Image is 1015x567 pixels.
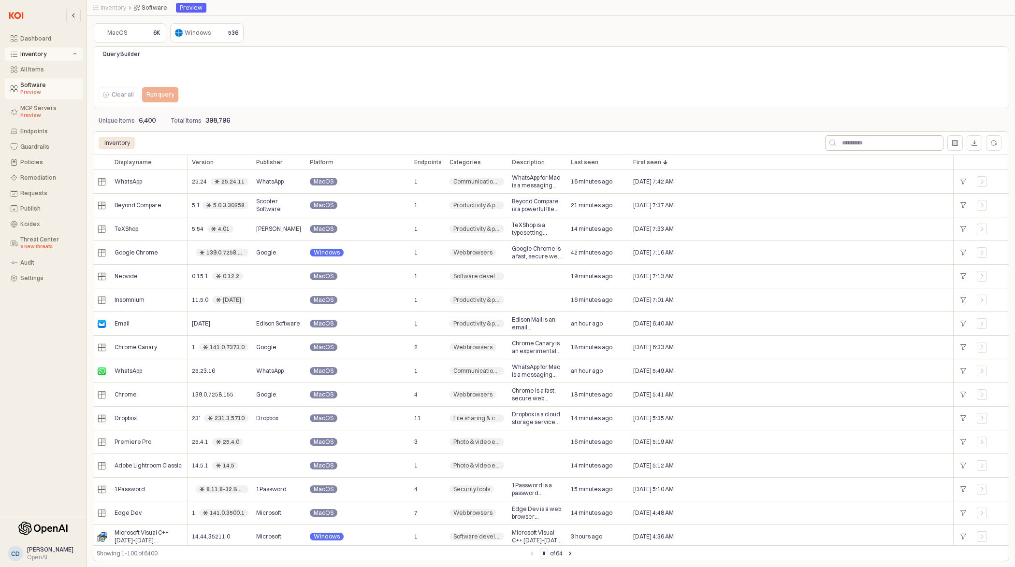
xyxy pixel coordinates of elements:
[206,485,245,493] div: 8.11.8-32.BETA
[314,296,333,304] span: MacOS
[314,178,333,185] span: MacOS
[5,156,83,169] button: Policies
[633,272,674,280] span: [DATE] 7:13 AM
[102,50,227,58] p: Query Builder
[93,4,172,12] nav: Breadcrumbs
[5,47,83,61] button: Inventory
[99,116,135,125] p: Unique items
[633,296,674,304] span: [DATE] 7:01 AM
[221,178,245,185] div: 25.24.11
[228,28,238,37] p: 536
[180,3,203,13] div: Preview
[205,115,230,126] p: 398,796
[170,23,244,43] div: Windows536
[512,198,563,213] span: Beyond Compare is a powerful file and folder comparison tool that allows users to quickly identif...
[571,438,612,446] span: 16 minutes ago
[223,272,239,280] div: 0.12.2
[633,509,674,517] span: [DATE] 4:48 AM
[99,137,136,149] div: Inventory
[115,414,137,422] span: Dropbox
[512,387,563,402] span: Chrome is a fast, secure web browser developed by Google, designed to provide a user-friendly exp...
[571,320,603,327] span: an hour ago
[20,128,77,135] div: Endpoints
[5,217,83,231] button: Koidex
[256,485,287,493] span: 1Password
[414,272,418,280] span: 1
[571,158,598,166] span: Last seen
[256,414,278,422] span: Dropbox
[453,272,500,280] span: Software development tools
[20,51,71,57] div: Inventory
[192,414,200,422] span: 231.4.5770
[633,343,674,351] span: [DATE] 6:33 AM
[20,66,77,73] div: All Items
[571,225,612,233] span: 14 minutes ago
[5,256,83,269] button: Audit
[512,411,563,426] span: Dropbox is a cloud storage service that allows users to store files online, synchronize them acro...
[314,249,340,256] span: Windows
[414,367,418,375] span: 1
[115,201,161,209] span: Beyond Compare
[957,175,969,188] div: +
[512,245,563,260] span: Google Chrome is a fast, secure web browser designed for efficient browsing and seamless integrat...
[5,78,83,99] button: Software
[453,178,500,185] span: Communication & collaboration
[414,225,418,233] span: 1
[314,462,333,469] span: MacOS
[512,158,545,166] span: Description
[139,115,156,126] p: 6,400
[957,223,969,235] div: +
[20,259,77,266] div: Audit
[115,343,157,351] span: Chrome Canary
[453,225,500,233] span: Productivity & planning
[314,485,333,493] span: MacOS
[571,391,612,398] span: 18 minutes ago
[957,365,969,377] div: +
[206,249,245,256] div: 139.0.7258.138
[20,275,77,282] div: Settings
[20,88,77,96] div: Preview
[20,159,77,166] div: Policies
[571,249,612,256] span: 42 minutes ago
[115,529,184,544] span: Microsoft Visual C++ [DATE]-[DATE] Redistributable (x86) - 14.44.35211
[256,249,276,256] span: Google
[115,485,145,493] span: 1Password
[185,28,211,38] div: Windows
[314,320,333,327] span: MacOS
[192,178,207,185] span: 25.24.20
[223,462,234,469] div: 14.5
[512,529,563,544] span: Microsoft Visual C++ [DATE]-[DATE] Redistributable (x86) provides essential runtime components fo...
[218,225,230,233] div: 4.01
[20,105,77,119] div: MCP Servers
[957,412,969,425] div: +
[5,125,83,138] button: Endpoints
[633,158,661,166] span: First seen
[27,546,73,553] span: [PERSON_NAME]
[414,438,418,446] span: 3
[97,549,526,558] div: Showing 1-100 of 6400
[571,414,612,422] span: 14 minutes ago
[115,391,137,398] span: Chrome
[5,186,83,200] button: Requests
[633,485,674,493] span: [DATE] 5:10 AM
[449,158,481,166] span: Categories
[414,462,418,469] span: 1
[453,249,493,256] span: Web browsers
[192,391,233,398] span: 139.0.7258.155
[5,63,83,76] button: All Items
[99,87,138,102] button: Clear all
[5,171,83,184] button: Remediation
[192,367,215,375] span: 25.23.16
[633,320,674,327] span: [DATE] 6:40 AM
[192,533,230,540] span: 14.44.35211.0
[115,462,182,469] span: Adobe Lightroom Classic
[314,272,333,280] span: MacOS
[414,485,418,493] span: 4
[20,82,77,96] div: Software
[192,225,203,233] span: 5.54
[633,201,674,209] span: [DATE] 7:37 AM
[115,320,130,327] span: Email
[115,509,142,517] span: Edge Dev
[633,438,674,446] span: [DATE] 5:19 AM
[8,546,23,561] button: CD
